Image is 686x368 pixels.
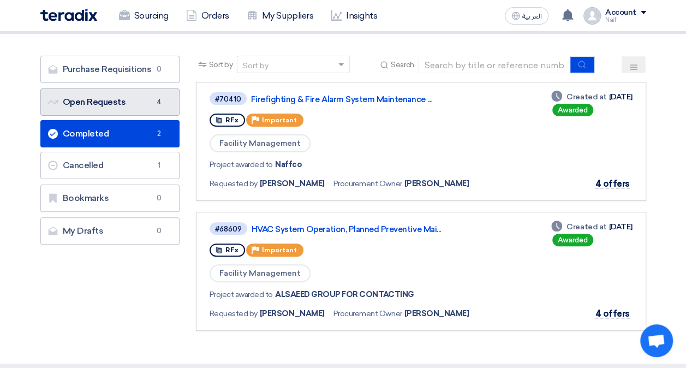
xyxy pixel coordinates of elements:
span: 1 [153,160,166,171]
span: 4 [153,97,166,108]
span: Project awarded to [210,159,273,170]
a: ALSAEED GROUP FOR CONTACTING [275,290,414,299]
div: Account [605,8,636,17]
span: 2 [153,128,166,139]
a: Cancelled1 [40,152,180,179]
span: Requested by [210,308,258,319]
a: Orders [177,4,238,28]
span: 0 [153,193,166,204]
a: Naffco [275,160,302,169]
div: Naif [605,17,646,23]
a: Open Requests4 [40,88,180,116]
a: My Suppliers [238,4,322,28]
span: [PERSON_NAME] [260,178,325,189]
span: Facility Management [210,264,311,282]
a: Bookmarks0 [40,185,180,212]
a: HVAC System Operation, Planned Preventive Mai... [252,224,524,234]
span: RFx [225,246,238,254]
div: [DATE] [551,91,632,103]
span: Procurement Owner [333,308,402,319]
span: Created at [566,221,606,233]
span: Important [262,116,297,124]
span: العربية [522,13,542,20]
button: العربية [505,7,548,25]
div: Awarded [552,234,593,246]
a: Insights [322,4,386,28]
span: Sort by [209,59,233,70]
div: [DATE] [551,221,632,233]
div: Open chat [640,324,673,357]
div: #68609 [215,225,242,233]
div: Awarded [552,104,593,116]
span: Procurement Owner [333,178,402,189]
a: My Drafts0 [40,217,180,245]
img: Teradix logo [40,9,97,21]
span: [PERSON_NAME] [260,308,325,319]
a: Completed2 [40,120,180,147]
span: [PERSON_NAME] [404,178,469,189]
div: Sort by [243,60,269,72]
input: Search by title or reference number [418,57,571,73]
span: [PERSON_NAME] [404,308,469,319]
div: #70410 [215,96,241,103]
span: 0 [153,64,166,75]
span: 0 [153,225,166,236]
span: 4 offers [595,308,629,319]
span: Project awarded to [210,289,273,300]
span: RFx [225,116,238,124]
a: Purchase Requisitions0 [40,56,180,83]
span: Requested by [210,178,258,189]
span: Important [262,246,297,254]
span: 4 offers [595,179,629,189]
a: Firefighting & Fire Alarm System Maintenance ... [251,94,524,104]
span: Created at [566,91,606,103]
span: Facility Management [210,134,311,152]
span: Search [391,59,414,70]
img: profile_test.png [583,7,601,25]
a: Sourcing [110,4,177,28]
